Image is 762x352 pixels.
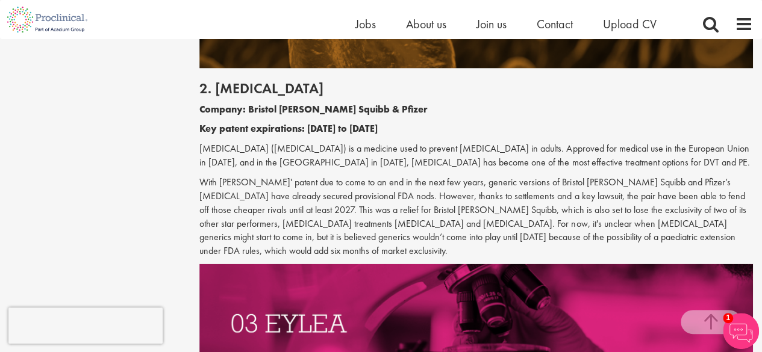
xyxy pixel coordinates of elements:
iframe: reCAPTCHA [8,307,163,344]
a: About us [406,16,446,32]
b: Company: Bristol [PERSON_NAME] Squibb & Pfizer [199,103,428,116]
b: Key patent expirations: [DATE] to [DATE] [199,122,378,135]
a: Contact [537,16,573,32]
a: Upload CV [603,16,657,32]
p: [MEDICAL_DATA] ([MEDICAL_DATA]) is a medicine used to prevent [MEDICAL_DATA] in adults. Approved ... [199,142,753,170]
img: Chatbot [723,313,759,349]
a: Join us [476,16,507,32]
h2: 2. [MEDICAL_DATA] [199,81,753,96]
a: Jobs [355,16,376,32]
span: 1 [723,313,733,323]
p: With [PERSON_NAME]' patent due to come to an end in the next few years, generic versions of Brist... [199,176,753,258]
